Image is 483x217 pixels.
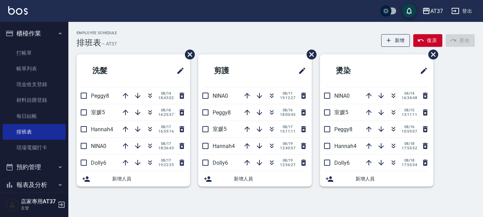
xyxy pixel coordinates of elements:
h3: 排班表 [77,38,101,48]
span: 18:00:45 [280,112,295,117]
span: 19:22:33 [158,163,174,167]
img: Logo [8,6,28,15]
span: 04/14 [402,91,417,96]
h2: 剪護 [204,58,267,83]
span: 13:11:11 [402,112,417,117]
div: AT37 [430,7,443,15]
span: 08/19 [280,158,295,163]
span: 18:43:02 [158,96,174,100]
span: 16:59:16 [158,129,174,134]
span: 刪除班表 [423,44,439,65]
span: 新增人員 [355,175,428,182]
span: Peggy8 [213,109,231,116]
span: 08/11 [280,91,295,96]
img: Person [5,198,19,212]
span: 08/18 [402,158,417,163]
span: 12:56:27 [280,163,295,167]
span: 08/17 [158,158,174,163]
h2: Employee Schedule [77,31,117,35]
span: Hannah4 [213,143,235,149]
span: 17:55:52 [402,146,417,150]
button: 預約管理 [3,158,66,176]
span: Hannah4 [334,143,357,149]
span: 新增人員 [112,175,185,182]
a: 現場電腦打卡 [3,140,66,155]
span: Hannah4 [91,126,113,133]
span: 刪除班表 [180,44,196,65]
h2: 洗髮 [82,58,145,83]
span: 08/14 [158,91,174,96]
span: 12:40:57 [280,146,295,150]
span: 修改班表的標題 [294,63,306,79]
button: save [402,4,416,18]
span: NINA0 [213,93,228,99]
span: 室媛5 [91,109,105,116]
h2: 燙染 [325,58,388,83]
span: 18:36:43 [158,146,174,150]
span: 修改班表的標題 [416,63,428,79]
p: 主管 [21,205,56,211]
span: 16:25:57 [158,112,174,117]
span: 15:11:11 [280,129,295,134]
h5: 店家專用AT37 [21,198,56,205]
span: 室媛5 [334,109,348,116]
span: Peggy8 [334,126,352,133]
span: Peggy8 [91,93,109,99]
div: 新增人員 [320,171,433,187]
a: 現金收支登錄 [3,77,66,92]
span: 08/16 [158,108,174,112]
span: 08/16 [402,125,417,129]
h6: — AT37 [101,40,117,48]
span: 08/16 [280,108,295,112]
button: 復原 [413,34,442,47]
span: Dolly6 [91,160,106,166]
span: Dolly6 [213,160,228,166]
span: 修改班表的標題 [172,63,185,79]
a: 每日結帳 [3,108,66,124]
a: 材料自購登錄 [3,92,66,108]
span: 16:34:48 [402,96,417,100]
span: 08/17 [158,141,174,146]
span: 17:55:54 [402,163,417,167]
span: Dolly6 [334,160,350,166]
a: 打帳單 [3,45,66,61]
span: NINA0 [334,93,350,99]
button: 登出 [448,5,475,17]
button: 報表及分析 [3,176,66,194]
span: NINA0 [91,143,106,149]
a: 排班表 [3,124,66,140]
span: 08/19 [280,141,295,146]
span: 08/17 [158,125,174,129]
span: 刪除班表 [301,44,318,65]
span: 室媛5 [213,126,227,132]
a: 帳單列表 [3,61,66,77]
span: 08/17 [280,125,295,129]
div: 新增人員 [77,171,190,187]
span: 08/15 [402,108,417,112]
div: 新增人員 [198,171,312,187]
span: 新增人員 [234,175,306,182]
span: 19:12:27 [280,96,295,100]
button: 櫃檯作業 [3,25,66,42]
button: AT37 [419,4,446,18]
span: 08/18 [402,141,417,146]
span: 10:59:07 [402,129,417,134]
button: 新增 [381,34,410,47]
